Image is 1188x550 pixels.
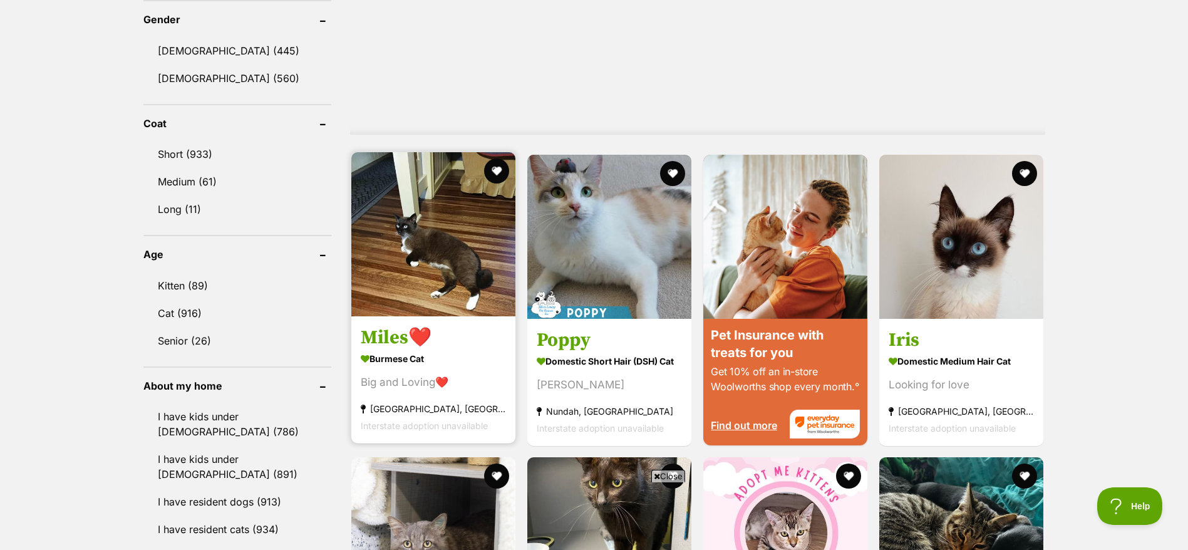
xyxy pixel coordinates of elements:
[143,141,331,167] a: Short (933)
[361,349,506,367] strong: Burmese Cat
[537,402,682,419] strong: Nundah, [GEOGRAPHIC_DATA]
[143,249,331,260] header: Age
[361,400,506,417] strong: [GEOGRAPHIC_DATA], [GEOGRAPHIC_DATA]
[361,325,506,349] h3: Miles❤️
[143,516,331,542] a: I have resident cats (934)
[651,470,685,482] span: Close
[143,446,331,487] a: I have kids under [DEMOGRAPHIC_DATA] (891)
[660,464,685,489] button: favourite
[537,376,682,393] div: [PERSON_NAME]
[889,376,1034,393] div: Looking for love
[484,158,509,184] button: favourite
[484,464,509,489] button: favourite
[143,65,331,91] a: [DEMOGRAPHIC_DATA] (560)
[361,420,488,430] span: Interstate adoption unavailable
[537,422,664,433] span: Interstate adoption unavailable
[537,328,682,351] h3: Poppy
[143,272,331,299] a: Kitten (89)
[889,422,1016,433] span: Interstate adoption unavailable
[527,155,691,319] img: Poppy - Domestic Short Hair (DSH) Cat
[879,318,1043,445] a: Iris Domestic Medium Hair Cat Looking for love [GEOGRAPHIC_DATA], [GEOGRAPHIC_DATA] Interstate ad...
[143,403,331,445] a: I have kids under [DEMOGRAPHIC_DATA] (786)
[660,161,685,186] button: favourite
[889,402,1034,419] strong: [GEOGRAPHIC_DATA], [GEOGRAPHIC_DATA]
[143,169,331,195] a: Medium (61)
[143,489,331,515] a: I have resident dogs (913)
[143,38,331,64] a: [DEMOGRAPHIC_DATA] (445)
[143,118,331,129] header: Coat
[527,318,691,445] a: Poppy Domestic Short Hair (DSH) Cat [PERSON_NAME] Nundah, [GEOGRAPHIC_DATA] Interstate adoption u...
[1013,161,1038,186] button: favourite
[143,196,331,222] a: Long (11)
[1097,487,1163,525] iframe: Help Scout Beacon - Open
[366,487,822,544] iframe: Advertisement
[879,155,1043,319] img: Iris - Domestic Medium Hair Cat
[143,14,331,25] header: Gender
[537,351,682,370] strong: Domestic Short Hair (DSH) Cat
[889,351,1034,370] strong: Domestic Medium Hair Cat
[361,373,506,390] div: Big and Loving❤️
[351,152,515,316] img: Miles❤️ - Burmese Cat
[143,328,331,354] a: Senior (26)
[143,300,331,326] a: Cat (916)
[889,328,1034,351] h3: Iris
[143,380,331,392] header: About my home
[1013,464,1038,489] button: favourite
[351,316,515,443] a: Miles❤️ Burmese Cat Big and Loving❤️ [GEOGRAPHIC_DATA], [GEOGRAPHIC_DATA] Interstate adoption una...
[836,464,861,489] button: favourite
